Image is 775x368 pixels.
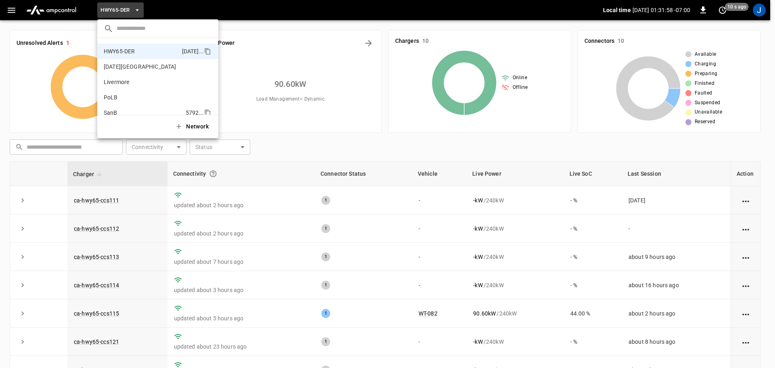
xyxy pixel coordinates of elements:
[104,78,184,86] p: Livermore
[203,46,212,56] div: copy
[104,63,183,71] p: [DATE][GEOGRAPHIC_DATA]
[104,93,182,101] p: PoLB
[104,109,182,117] p: SanB
[104,47,179,55] p: HWY65-DER
[203,108,212,118] div: copy
[170,118,215,135] button: Network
